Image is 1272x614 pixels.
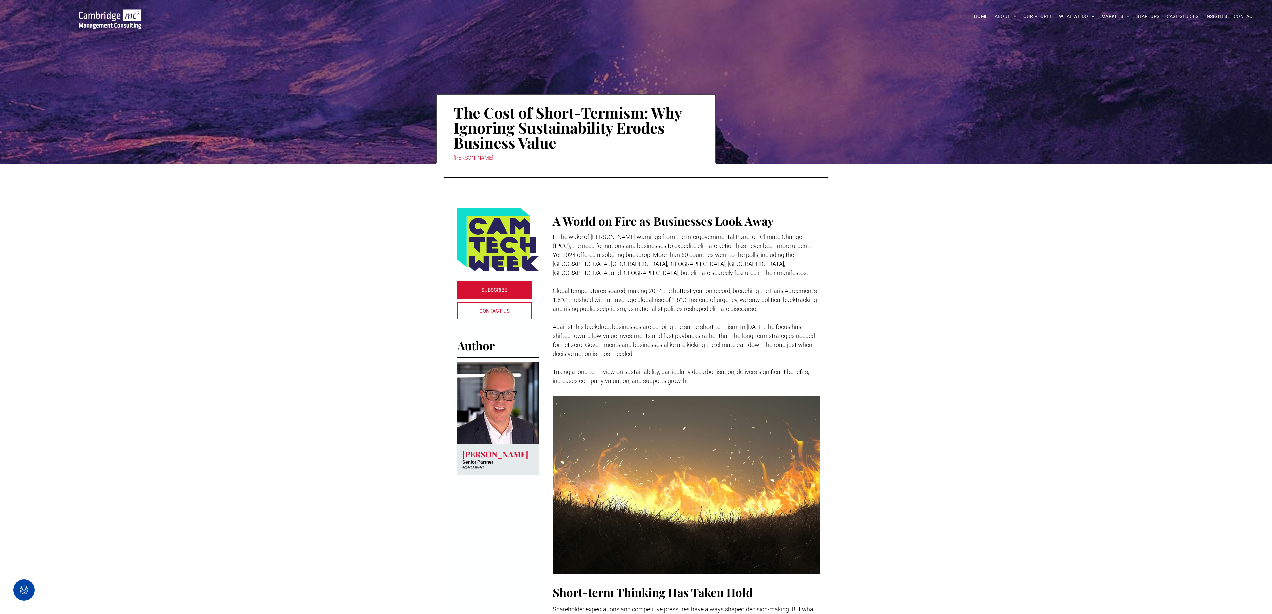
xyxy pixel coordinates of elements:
[1133,11,1163,22] a: STARTUPS
[1020,11,1056,22] a: OUR PEOPLE
[1098,11,1133,22] a: MARKETS
[553,287,817,312] span: Global temperatures soared, making 2024 the hottest year on record, breaching the Paris Agreement...
[971,11,991,22] a: HOME
[1163,11,1202,22] a: CASE STUDIES
[457,208,539,271] img: Logo featuring the words CAM TECH WEEK in bold, dark blue letters on a yellow-green background, w...
[462,465,493,470] p: edenseven
[553,396,820,574] img: A wildfire burns through dry grass, with bright orange flames and flying embers lighting up the d...
[457,362,539,444] a: Sustainability | The Cost of Short-Termism | Scott Armstrong | INSIGHTS
[1230,11,1259,22] a: CONTACT
[553,213,774,229] span: A World on Fire as Businesses Look Away
[553,584,753,600] span: Short-term Thinking Has Taken Hold
[462,449,528,459] h3: [PERSON_NAME]
[553,233,810,276] span: In the wake of [PERSON_NAME] warnings from the Intergovernmental Panel on Climate Change (IPCC), ...
[1202,11,1230,22] a: INSIGHTS
[481,282,507,298] span: SUBSCRIBE
[454,104,698,151] h1: The Cost of Short-Termism: Why Ignoring Sustainability Erodes Business Value
[553,368,809,385] span: Taking a long-term view on sustainability, particularly decarbonisation, delivers significant ben...
[457,302,532,319] a: CONTACT US
[1056,11,1098,22] a: WHAT WE DO
[553,323,815,357] span: Against this backdrop, businesses are echoing the same short-termism. In [DATE], the focus has sh...
[454,153,698,163] div: [PERSON_NAME]
[479,303,510,319] span: CONTACT US
[457,281,532,299] a: SUBSCRIBE
[457,338,495,353] span: Author
[991,11,1020,22] a: ABOUT
[79,9,141,29] img: Go to Homepage
[79,10,141,17] a: Your Business Transformed | Cambridge Management Consulting
[462,459,493,465] strong: Senior Partner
